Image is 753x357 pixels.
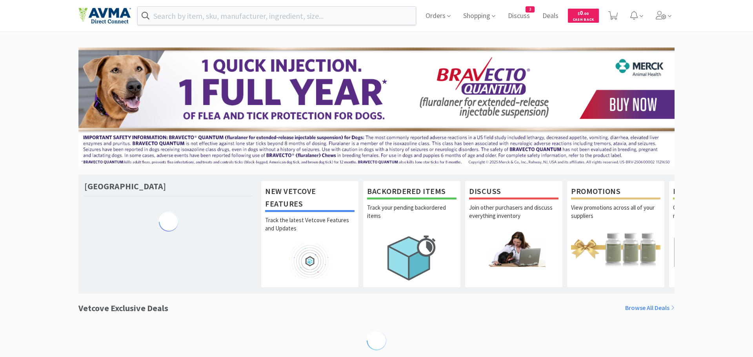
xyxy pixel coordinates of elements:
[571,231,660,266] img: hero_promotions.png
[465,181,563,287] a: DiscussJoin other purchasers and discuss everything inventory
[469,203,558,231] p: Join other purchasers and discuss everything inventory
[265,185,355,212] h1: New Vetcove Features
[265,243,355,279] img: hero_feature_roadmap.png
[505,13,533,20] a: Discuss3
[265,216,355,243] p: Track the latest Vetcove Features and Updates
[526,7,534,12] span: 3
[573,18,594,23] span: Cash Back
[84,181,166,192] h1: [GEOGRAPHIC_DATA]
[363,181,461,287] a: Backordered ItemsTrack your pending backordered items
[578,9,589,16] span: 0
[78,301,168,315] h1: Vetcove Exclusive Deals
[78,47,675,167] img: 3ffb5edee65b4d9ab6d7b0afa510b01f.jpg
[571,185,660,199] h1: Promotions
[261,181,359,287] a: New Vetcove FeaturesTrack the latest Vetcove Features and Updates
[469,185,558,199] h1: Discuss
[367,203,457,231] p: Track your pending backordered items
[625,303,675,313] a: Browse All Deals
[571,203,660,231] p: View promotions across all of your suppliers
[78,7,131,24] img: e4e33dab9f054f5782a47901c742baa9_102.png
[138,7,416,25] input: Search by item, sku, manufacturer, ingredient, size...
[367,185,457,199] h1: Backordered Items
[567,181,665,287] a: PromotionsView promotions across all of your suppliers
[367,231,457,285] img: hero_backorders.png
[539,13,562,20] a: Deals
[568,5,599,26] a: $0.00Cash Back
[469,231,558,266] img: hero_discuss.png
[583,11,589,16] span: . 00
[578,11,580,16] span: $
